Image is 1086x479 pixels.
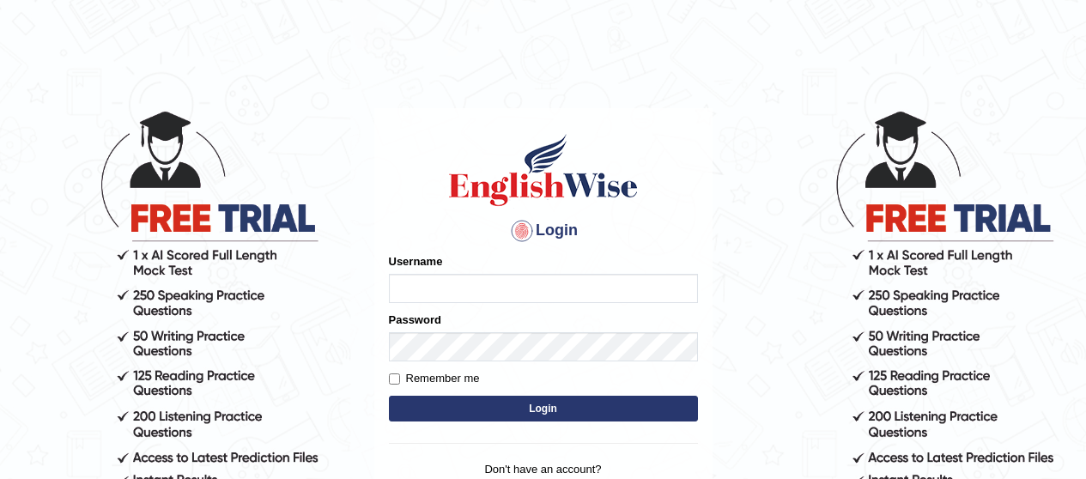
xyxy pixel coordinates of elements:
[389,217,698,245] h4: Login
[389,396,698,421] button: Login
[389,312,441,328] label: Password
[389,253,443,270] label: Username
[446,131,641,209] img: Logo of English Wise sign in for intelligent practice with AI
[389,370,480,387] label: Remember me
[389,373,400,385] input: Remember me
